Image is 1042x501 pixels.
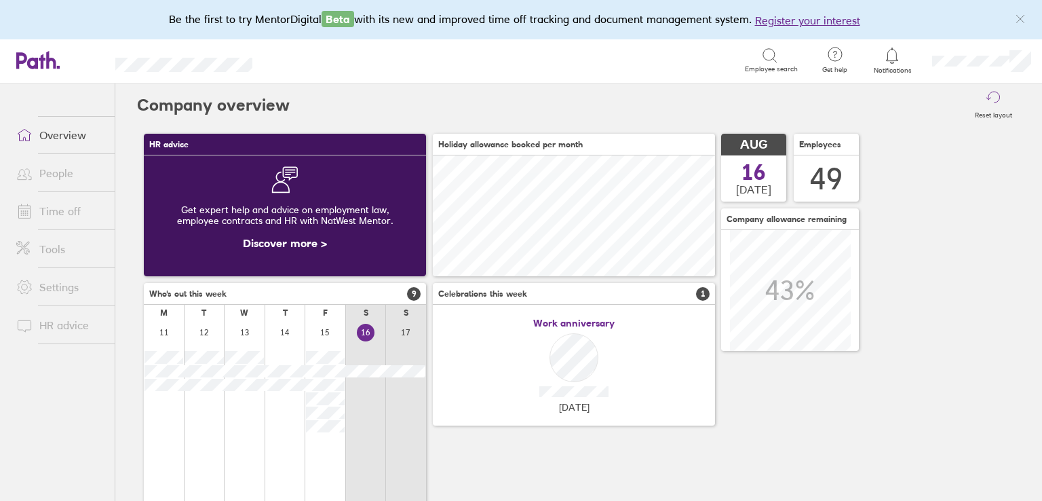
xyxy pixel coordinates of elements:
[740,138,767,152] span: AUG
[364,308,368,318] div: S
[155,193,415,237] div: Get expert help and advice on employment law, employee contracts and HR with NatWest Mentor.
[741,162,766,183] span: 16
[870,67,914,75] span: Notifications
[813,66,857,74] span: Get help
[283,308,288,318] div: T
[967,83,1020,127] button: Reset layout
[137,83,290,127] h2: Company overview
[322,11,354,27] span: Beta
[5,160,115,187] a: People
[559,402,590,413] span: [DATE]
[289,54,324,66] div: Search
[404,308,408,318] div: S
[5,274,115,301] a: Settings
[5,198,115,225] a: Time off
[5,236,115,263] a: Tools
[149,140,189,149] span: HR advice
[799,140,841,149] span: Employees
[5,312,115,339] a: HR advice
[870,46,914,75] a: Notifications
[240,308,248,318] div: W
[160,308,168,318] div: M
[169,11,874,29] div: Be the first to try MentorDigital with its new and improved time off tracking and document manage...
[533,318,615,329] span: Work anniversary
[438,289,527,299] span: Celebrations this week
[438,140,583,149] span: Holiday allowance booked per month
[696,287,710,301] span: 1
[727,215,847,224] span: Company allowance remaining
[745,65,798,73] span: Employee search
[407,287,421,301] span: 9
[967,107,1020,119] label: Reset layout
[323,308,328,318] div: F
[736,183,771,196] span: [DATE]
[201,308,206,318] div: T
[810,162,843,196] div: 49
[5,122,115,149] a: Overview
[755,12,860,29] button: Register your interest
[149,289,227,299] span: Who's out this week
[243,236,327,250] a: Discover more >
